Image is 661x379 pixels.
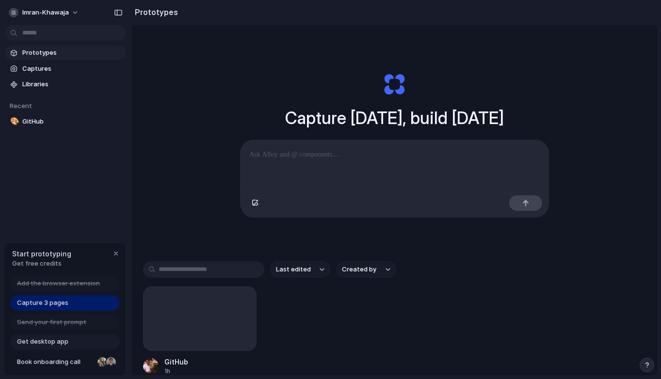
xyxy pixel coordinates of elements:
span: Send your first prompt [17,317,86,327]
span: Get desktop app [17,337,68,347]
a: Captures [5,62,126,76]
a: GitHub1h [143,286,257,376]
span: Recent [10,102,32,110]
a: Prototypes [5,46,126,60]
a: Libraries [5,77,126,92]
span: Last edited [276,265,311,274]
button: imran-khawaja [5,5,84,20]
h1: Capture [DATE], build [DATE] [285,105,504,131]
button: Created by [336,261,396,278]
span: Book onboarding call [17,357,94,367]
div: GitHub [164,357,188,367]
span: Add the browser extension [17,279,100,288]
button: Last edited [270,261,330,278]
span: Capture 3 pages [17,298,68,308]
span: Start prototyping [12,249,71,259]
span: Prototypes [22,48,122,58]
span: Created by [342,265,376,274]
span: GitHub [22,117,122,126]
h2: Prototypes [131,6,178,18]
a: Book onboarding call [10,354,120,370]
div: 🎨 [10,116,17,127]
div: 1h [164,367,188,376]
span: Captures [22,64,122,74]
a: Get desktop app [10,334,120,349]
button: 🎨 [9,117,18,126]
div: Christian Iacullo [105,356,117,368]
span: Get free credits [12,259,71,268]
div: Nicole Kubica [97,356,108,368]
a: 🎨GitHub [5,114,126,129]
span: Libraries [22,79,122,89]
span: imran-khawaja [22,8,69,17]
